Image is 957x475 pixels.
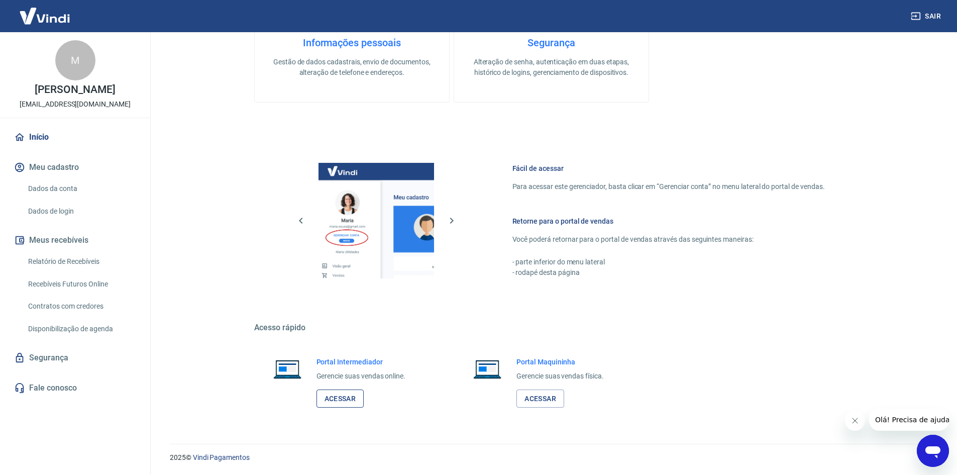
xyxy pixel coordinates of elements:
h6: Portal Intermediador [316,357,406,367]
a: Fale conosco [12,377,138,399]
img: Imagem da dashboard mostrando o botão de gerenciar conta na sidebar no lado esquerdo [318,163,434,278]
a: Acessar [316,390,364,408]
h6: Fácil de acessar [512,163,825,173]
p: [PERSON_NAME] [35,84,115,95]
p: Alteração de senha, autenticação em duas etapas, histórico de logins, gerenciamento de dispositivos. [470,57,632,78]
a: Recebíveis Futuros Online [24,274,138,295]
iframe: Mensagem da empresa [869,409,949,431]
iframe: Botão para abrir a janela de mensagens [917,435,949,467]
a: Início [12,126,138,148]
h6: Portal Maquininha [516,357,604,367]
h4: Informações pessoais [271,37,433,49]
p: Gestão de dados cadastrais, envio de documentos, alteração de telefone e endereços. [271,57,433,78]
div: M [55,40,95,80]
img: Vindi [12,1,77,31]
a: Segurança [12,347,138,369]
p: Para acessar este gerenciador, basta clicar em “Gerenciar conta” no menu lateral do portal de ven... [512,181,825,192]
a: Disponibilização de agenda [24,319,138,339]
p: [EMAIL_ADDRESS][DOMAIN_NAME] [20,99,131,110]
p: Você poderá retornar para o portal de vendas através das seguintes maneiras: [512,234,825,245]
p: Gerencie suas vendas online. [316,371,406,382]
h6: Retorne para o portal de vendas [512,216,825,226]
h5: Acesso rápido [254,323,849,333]
button: Meus recebíveis [12,229,138,251]
h4: Segurança [470,37,632,49]
a: Acessar [516,390,564,408]
a: Dados da conta [24,178,138,199]
span: Olá! Precisa de ajuda? [6,7,84,15]
p: - parte inferior do menu lateral [512,257,825,267]
button: Meu cadastro [12,156,138,178]
a: Dados de login [24,201,138,222]
button: Sair [909,7,945,26]
p: - rodapé desta página [512,267,825,278]
img: Imagem de um notebook aberto [466,357,508,381]
a: Vindi Pagamentos [193,453,250,461]
iframe: Fechar mensagem [845,411,865,431]
p: 2025 © [170,452,933,463]
p: Gerencie suas vendas física. [516,371,604,382]
a: Relatório de Recebíveis [24,251,138,272]
img: Imagem de um notebook aberto [266,357,308,381]
a: Contratos com credores [24,296,138,317]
